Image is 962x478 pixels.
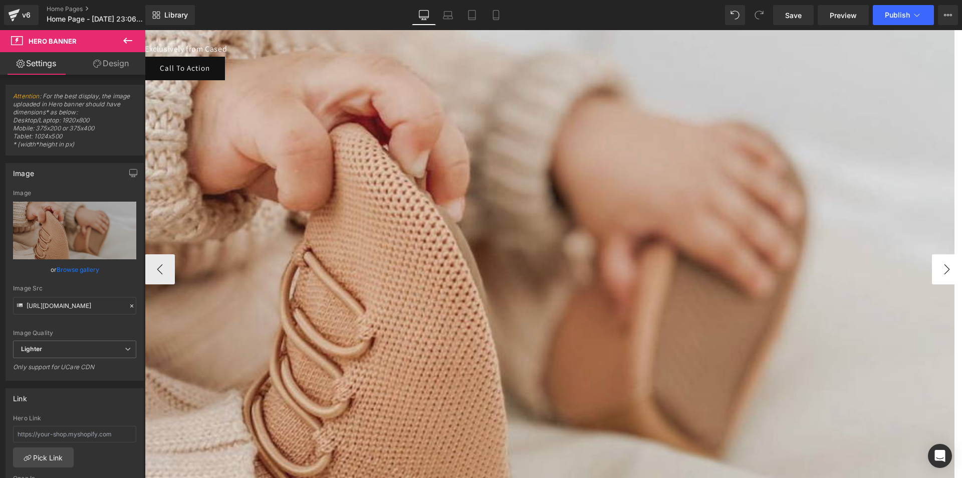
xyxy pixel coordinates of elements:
input: Link [13,297,136,314]
span: Library [164,11,188,20]
div: Open Intercom Messenger [928,444,952,468]
a: Home Pages [47,5,162,13]
a: v6 [4,5,39,25]
a: Mobile [484,5,508,25]
b: Lighter [21,345,42,353]
div: Image Src [13,285,136,292]
span: Preview [830,10,857,21]
a: Laptop [436,5,460,25]
a: Tablet [460,5,484,25]
a: Desktop [412,5,436,25]
a: Preview [818,5,869,25]
div: Link [13,389,27,403]
div: or [13,264,136,275]
div: v6 [20,9,33,22]
button: More [938,5,958,25]
div: Only support for UCare CDN [13,363,136,378]
span: Hero Banner [29,37,77,45]
a: Browse gallery [57,261,99,278]
div: Image [13,190,136,197]
a: Design [75,52,147,75]
button: Publish [873,5,934,25]
span: Publish [885,11,910,19]
span: Save [785,10,802,21]
button: Undo [725,5,745,25]
div: Image [13,164,34,178]
a: Pick Link [13,447,74,467]
a: New Library [145,5,195,25]
div: Image Quality [13,330,136,337]
input: https://your-shop.myshopify.com [13,426,136,442]
span: : For the best display, the image uploaded in Hero banner should have dimensions* as below: Deskt... [13,92,136,155]
span: Home Page - [DATE] 23:06:23 [47,15,143,23]
button: Redo [749,5,769,25]
a: Attention [13,92,40,100]
div: Hero Link [13,415,136,422]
